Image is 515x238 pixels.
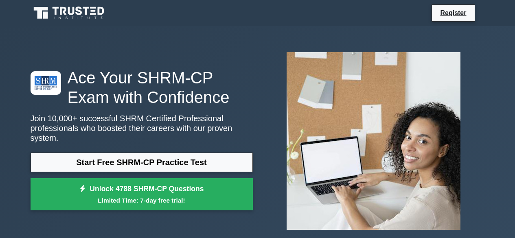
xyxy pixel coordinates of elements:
[31,68,253,107] h1: Ace Your SHRM-CP Exam with Confidence
[31,178,253,211] a: Unlock 4788 SHRM-CP QuestionsLimited Time: 7-day free trial!
[41,196,243,205] small: Limited Time: 7-day free trial!
[31,153,253,172] a: Start Free SHRM-CP Practice Test
[31,114,253,143] p: Join 10,000+ successful SHRM Certified Professional professionals who boosted their careers with ...
[435,8,471,18] a: Register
